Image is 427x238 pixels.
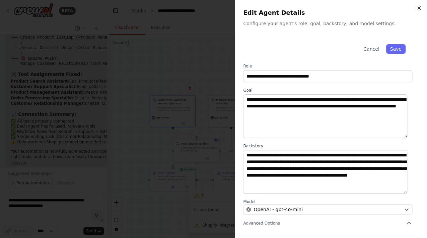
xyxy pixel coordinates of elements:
[386,44,406,54] button: Save
[243,63,412,69] label: Role
[243,204,412,215] button: OpenAI - gpt-4o-mini
[243,143,412,149] label: Backstory
[359,44,383,54] button: Cancel
[243,88,412,93] label: Goal
[243,199,412,204] label: Model
[243,8,419,17] h2: Edit Agent Details
[243,221,280,226] span: Advanced Options
[254,206,302,213] span: OpenAI - gpt-4o-mini
[243,20,419,27] p: Configure your agent's role, goal, backstory, and model settings.
[243,220,412,227] button: Advanced Options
